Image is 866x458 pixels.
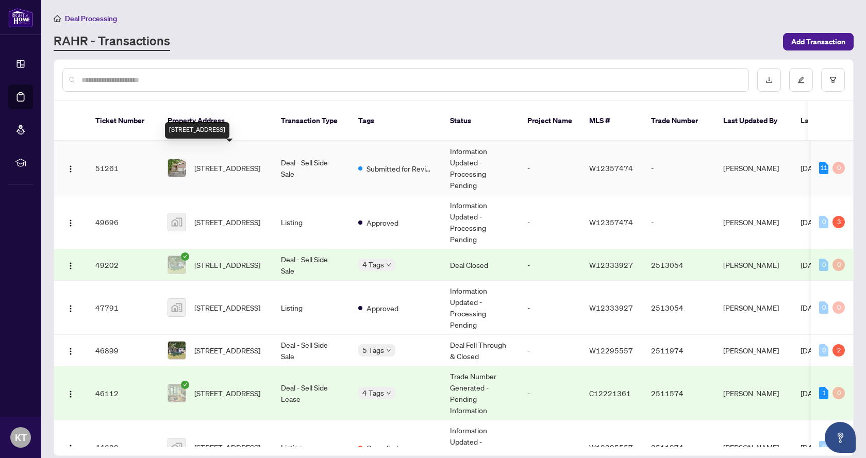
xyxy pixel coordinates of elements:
span: filter [829,76,837,83]
img: thumbnail-img [168,256,186,274]
td: - [519,335,581,366]
td: 51261 [87,141,159,195]
span: [STREET_ADDRESS] [194,345,260,356]
span: [DATE] [801,260,823,269]
td: [PERSON_NAME] [715,249,792,281]
span: [DATE] [801,163,823,173]
button: Logo [62,439,79,455]
span: [DATE] [801,443,823,452]
td: Listing [273,195,350,249]
span: Submitted for Review [367,163,434,174]
img: Logo [66,165,75,173]
img: Logo [66,444,75,452]
td: Deal Closed [442,249,519,281]
td: - [643,141,715,195]
span: [DATE] [801,346,823,355]
span: Last Modified Date [801,115,863,126]
div: 0 [819,216,828,228]
img: Logo [66,304,75,313]
span: [DATE] [801,388,823,398]
button: Logo [62,342,79,359]
button: Logo [62,160,79,176]
button: Logo [62,299,79,316]
span: home [54,15,61,22]
div: 0 [819,441,828,453]
th: Tags [350,101,442,141]
td: Deal - Sell Side Sale [273,249,350,281]
img: Logo [66,390,75,398]
div: 0 [832,387,845,399]
div: 0 [832,259,845,271]
td: - [519,281,581,335]
td: 49696 [87,195,159,249]
th: Status [442,101,519,141]
div: 0 [819,301,828,314]
td: 2513054 [643,249,715,281]
td: [PERSON_NAME] [715,281,792,335]
span: [STREET_ADDRESS] [194,216,260,228]
span: [STREET_ADDRESS] [194,442,260,453]
span: [DATE] [801,217,823,227]
td: 2511974 [643,335,715,366]
img: thumbnail-img [168,299,186,316]
span: Approved [367,217,398,228]
span: [DATE] [801,303,823,312]
span: W12295557 [589,346,633,355]
span: down [386,348,391,353]
th: Last Updated By [715,101,792,141]
th: Project Name [519,101,581,141]
span: 4 Tags [362,387,384,399]
td: 2513054 [643,281,715,335]
td: Deal Fell Through & Closed [442,335,519,366]
td: 2511574 [643,366,715,420]
button: Logo [62,214,79,230]
img: Logo [66,347,75,355]
div: 1 [819,387,828,399]
button: Logo [62,385,79,401]
td: - [519,366,581,420]
div: 2 [832,344,845,357]
span: W12357474 [589,217,633,227]
span: W12333927 [589,260,633,269]
span: check-circle [181,381,189,389]
span: Add Transaction [791,33,845,50]
span: Approved [367,302,398,314]
div: [STREET_ADDRESS] [165,122,229,139]
img: Logo [66,219,75,227]
span: down [386,262,391,267]
span: check-circle [181,252,189,261]
span: down [386,391,391,396]
span: [STREET_ADDRESS] [194,302,260,313]
th: Trade Number [643,101,715,141]
span: C12221361 [589,388,631,398]
td: 46899 [87,335,159,366]
td: - [519,195,581,249]
div: 3 [832,216,845,228]
td: Information Updated - Processing Pending [442,281,519,335]
div: 0 [832,301,845,314]
div: 0 [819,344,828,357]
td: [PERSON_NAME] [715,366,792,420]
td: 47791 [87,281,159,335]
td: - [643,195,715,249]
span: [STREET_ADDRESS] [194,162,260,174]
span: [STREET_ADDRESS] [194,259,260,270]
th: Transaction Type [273,101,350,141]
span: 4 Tags [362,259,384,270]
div: 11 [819,162,828,174]
td: - [519,141,581,195]
td: Information Updated - Processing Pending [442,195,519,249]
span: W12295557 [589,443,633,452]
button: Logo [62,257,79,273]
span: edit [797,76,805,83]
td: Trade Number Generated - Pending Information [442,366,519,420]
button: filter [821,68,845,92]
button: Add Transaction [783,33,854,50]
td: Deal - Sell Side Sale [273,335,350,366]
th: Property Address [159,101,273,141]
div: 0 [832,162,845,174]
span: W12333927 [589,303,633,312]
button: edit [789,68,813,92]
td: [PERSON_NAME] [715,141,792,195]
img: thumbnail-img [168,438,186,456]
